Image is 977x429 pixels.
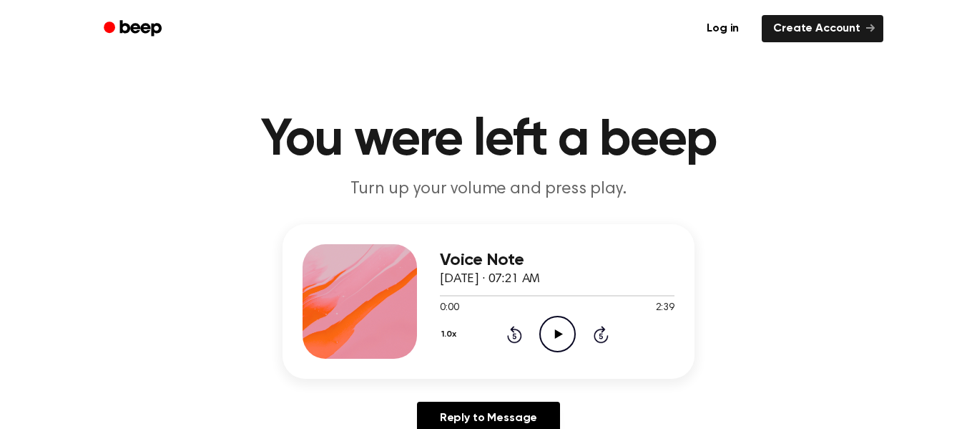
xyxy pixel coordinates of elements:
span: 0:00 [440,301,458,316]
span: [DATE] · 07:21 AM [440,273,540,286]
a: Beep [94,15,175,43]
a: Create Account [762,15,883,42]
span: 2:39 [656,301,674,316]
h3: Voice Note [440,251,674,270]
button: 1.0x [440,322,461,347]
p: Turn up your volume and press play. [214,178,763,201]
h1: You were left a beep [122,115,855,166]
a: Log in [692,12,753,45]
